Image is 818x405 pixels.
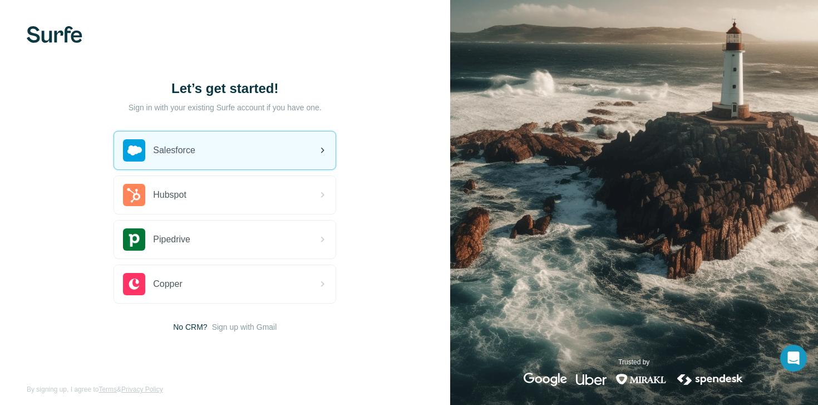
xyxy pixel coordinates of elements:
span: By signing up, I agree to & [27,384,163,394]
img: uber's logo [576,373,607,386]
span: Salesforce [153,144,195,157]
img: copper's logo [123,273,145,295]
a: Privacy Policy [121,386,163,393]
img: google's logo [524,373,567,386]
h1: Let’s get started! [114,80,336,97]
img: salesforce's logo [123,139,145,162]
span: Hubspot [153,188,186,202]
div: Open Intercom Messenger [780,345,807,372]
img: spendesk's logo [676,373,745,386]
a: Terms [98,386,117,393]
button: Sign up with Gmail [212,321,277,333]
span: Copper [153,277,182,291]
img: mirakl's logo [615,373,667,386]
span: Pipedrive [153,233,190,246]
img: Surfe's logo [27,26,82,43]
p: Trusted by [618,357,649,367]
img: pipedrive's logo [123,228,145,251]
span: No CRM? [173,321,207,333]
p: Sign in with your existing Surfe account if you have one. [129,102,322,113]
img: hubspot's logo [123,184,145,206]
